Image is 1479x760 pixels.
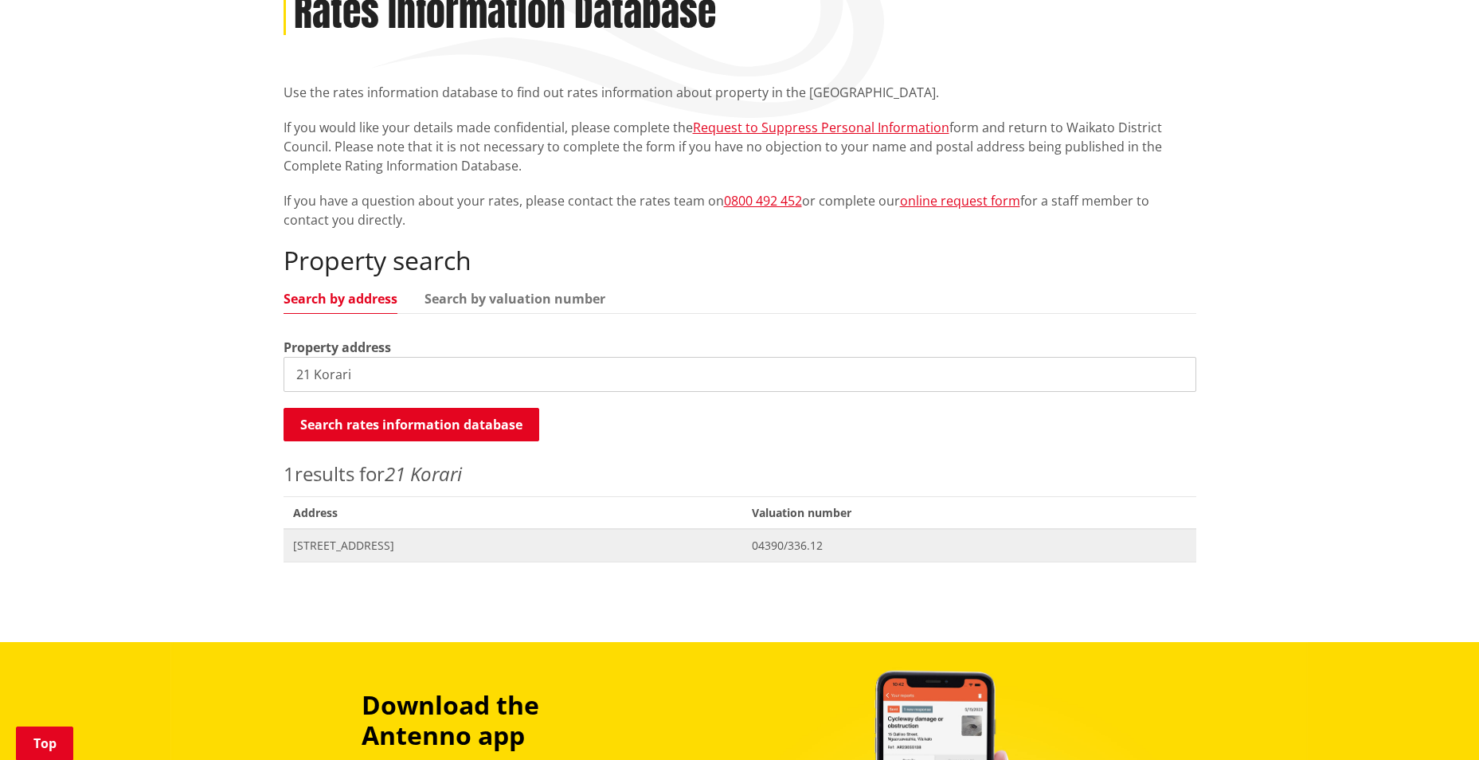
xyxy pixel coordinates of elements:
a: Request to Suppress Personal Information [693,119,949,136]
h3: Download the Antenno app [362,690,650,751]
span: 1 [284,460,295,487]
span: Valuation number [742,496,1195,529]
span: 04390/336.12 [752,538,1186,554]
a: online request form [900,192,1020,210]
button: Search rates information database [284,408,539,441]
span: Address [284,496,743,529]
a: [STREET_ADDRESS] 04390/336.12 [284,529,1196,562]
label: Property address [284,338,391,357]
p: Use the rates information database to find out rates information about property in the [GEOGRAPHI... [284,83,1196,102]
input: e.g. Duke Street NGARUAWAHIA [284,357,1196,392]
span: [STREET_ADDRESS] [293,538,734,554]
a: Search by valuation number [425,292,605,305]
h2: Property search [284,245,1196,276]
em: 21 Korari [385,460,462,487]
p: If you would like your details made confidential, please complete the form and return to Waikato ... [284,118,1196,175]
p: results for [284,460,1196,488]
p: If you have a question about your rates, please contact the rates team on or complete our for a s... [284,191,1196,229]
a: 0800 492 452 [724,192,802,210]
a: Search by address [284,292,397,305]
a: Top [16,727,73,760]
